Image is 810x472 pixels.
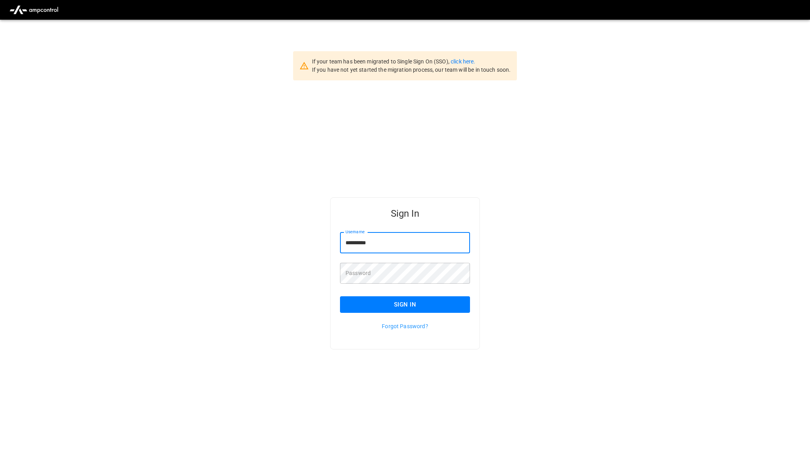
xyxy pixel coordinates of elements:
label: Username [346,229,364,235]
img: ampcontrol.io logo [6,2,61,17]
span: If your team has been migrated to Single Sign On (SSO), [312,58,451,65]
a: click here. [451,58,475,65]
button: Sign In [340,296,470,313]
p: Forgot Password? [340,322,470,330]
span: If you have not yet started the migration process, our team will be in touch soon. [312,67,511,73]
h5: Sign In [340,207,470,220]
